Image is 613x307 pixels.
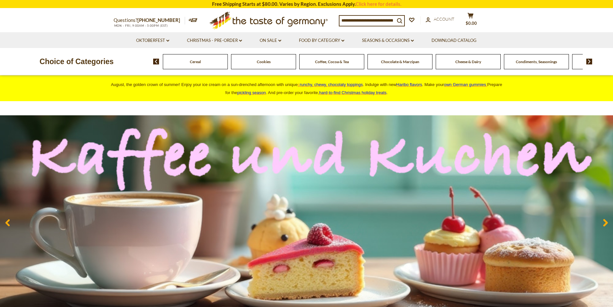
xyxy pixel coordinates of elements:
a: Account [426,16,454,23]
a: Oktoberfest [136,37,169,44]
a: Cereal [190,59,201,64]
a: crunchy, chewy, chocolaty toppings [298,82,363,87]
a: Coffee, Cocoa & Tea [315,59,349,64]
a: hard-to-find Christmas holiday treats [319,90,387,95]
a: On Sale [260,37,281,44]
a: Cheese & Dairy [455,59,481,64]
span: Account [434,16,454,22]
a: Download Catalog [432,37,477,44]
a: pickling season [237,90,266,95]
a: Chocolate & Marzipan [381,59,419,64]
a: Seasons & Occasions [362,37,414,44]
span: $0.00 [466,21,477,26]
p: Questions? [114,16,185,24]
a: Condiments, Seasonings [516,59,557,64]
img: previous arrow [153,59,159,64]
img: next arrow [586,59,592,64]
span: . [319,90,388,95]
a: Cookies [257,59,271,64]
span: runchy, chewy, chocolaty toppings [300,82,363,87]
a: own German gummies. [444,82,487,87]
span: August, the golden crown of summer! Enjoy your ice cream on a sun-drenched afternoon with unique ... [111,82,502,95]
span: own German gummies [444,82,486,87]
a: Christmas - PRE-ORDER [187,37,242,44]
button: $0.00 [461,13,480,29]
a: Haribo flavors [396,82,422,87]
a: Food By Category [299,37,344,44]
a: [PHONE_NUMBER] [137,17,180,23]
span: MON - FRI, 9:00AM - 5:00PM (EST) [114,24,168,27]
a: Click here for details. [356,1,401,7]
